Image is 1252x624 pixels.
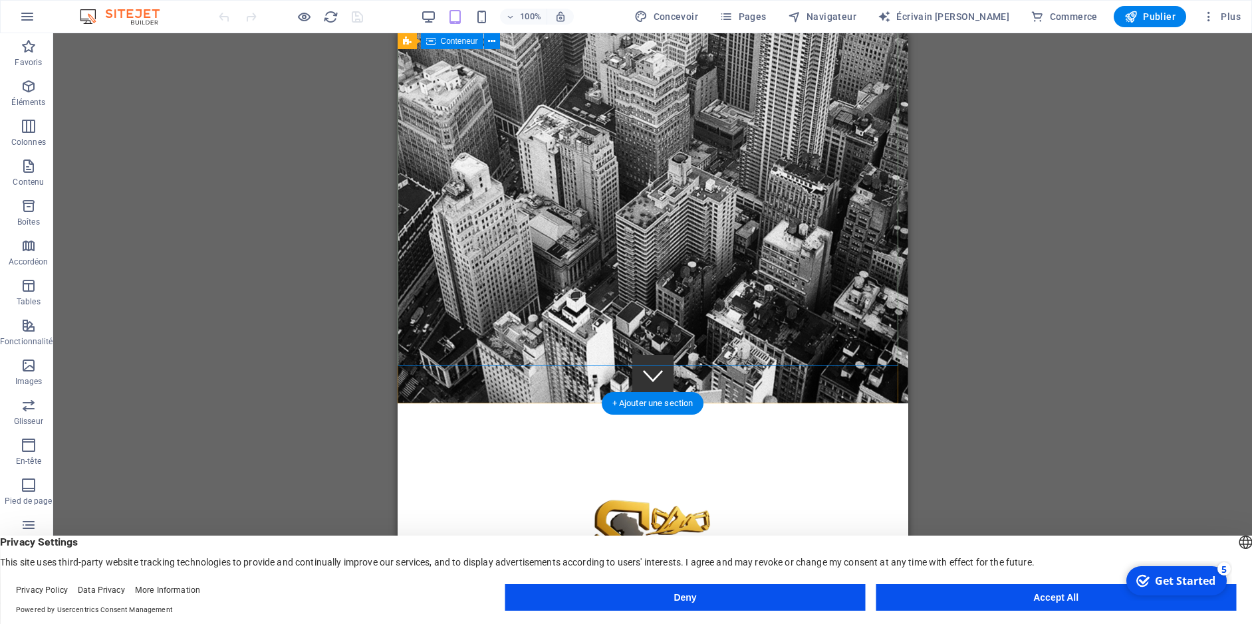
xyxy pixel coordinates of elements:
button: Concevoir [629,6,703,27]
font: Plus [1221,11,1241,22]
font: Publier [1143,11,1176,22]
button: Click here to leave preview mode and continue editing [296,9,312,25]
p: Pied de page [5,496,52,506]
div: Get Started 5 items remaining, 0% complete [7,5,108,35]
button: Plus [1197,6,1246,27]
p: Boîtes [17,217,40,227]
div: Get Started [36,13,96,27]
p: Favoris [15,57,42,68]
button: Pages [714,6,771,27]
p: Colonnes [11,137,46,148]
span: Conteneur [441,37,478,45]
button: Navigateur [783,6,862,27]
i: On resize automatically adjust zoom level to fit chosen device. [555,11,566,23]
button: 100% [500,9,547,25]
img: Logo de l’éditeur [76,9,176,25]
p: Accordéon [9,257,48,267]
button: Commerce [1025,6,1103,27]
span: Lubumbashi [11,387,81,400]
div: 5 [98,1,112,15]
p: Contenu [13,177,44,187]
p: En-tête [16,456,41,467]
p: Images [15,376,43,387]
div: Design (Ctrl+Alt+Y) [629,6,703,27]
p: Tables [17,296,41,307]
font: Pages [739,11,767,22]
h6: 100% [520,9,541,25]
font: Écrivain [PERSON_NAME] [896,11,1009,22]
i: Reload page [323,9,338,25]
button: Publier [1114,6,1186,27]
font: Concevoir [654,11,699,22]
p: , [11,386,489,402]
button: Écrivain [PERSON_NAME] [872,6,1015,27]
span: HAUT-[GEOGRAPHIC_DATA] , [GEOGRAPHIC_DATA] [83,387,352,400]
div: + Ajouter une section [602,392,704,415]
font: Commerce [1050,11,1098,22]
p: Glisseur [14,416,43,427]
font: Navigateur [807,11,856,22]
p: Éléments [11,97,45,108]
button: recharger [322,9,338,25]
